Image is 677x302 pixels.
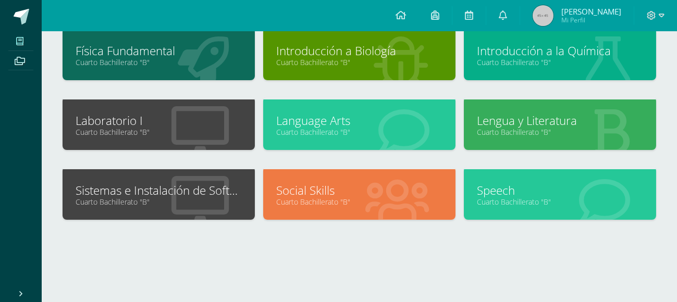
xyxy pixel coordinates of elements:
[76,43,242,59] a: Física Fundamental
[276,43,442,59] a: Introducción a Biología
[477,57,643,67] a: Cuarto Bachillerato "B"
[276,127,442,137] a: Cuarto Bachillerato "B"
[76,182,242,198] a: Sistemas e Instalación de Software
[76,112,242,129] a: Laboratorio I
[276,112,442,129] a: Language Arts
[276,182,442,198] a: Social Skills
[561,6,621,17] span: [PERSON_NAME]
[533,5,553,26] img: 45x45
[477,43,643,59] a: Introducción a la Química
[477,127,643,137] a: Cuarto Bachillerato "B"
[477,182,643,198] a: Speech
[76,197,242,207] a: Cuarto Bachillerato "B"
[76,57,242,67] a: Cuarto Bachillerato "B"
[76,127,242,137] a: Cuarto Bachillerato "B"
[561,16,621,24] span: Mi Perfil
[276,197,442,207] a: Cuarto Bachillerato "B"
[276,57,442,67] a: Cuarto Bachillerato "B"
[477,197,643,207] a: Cuarto Bachillerato "B"
[477,112,643,129] a: Lengua y Literatura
